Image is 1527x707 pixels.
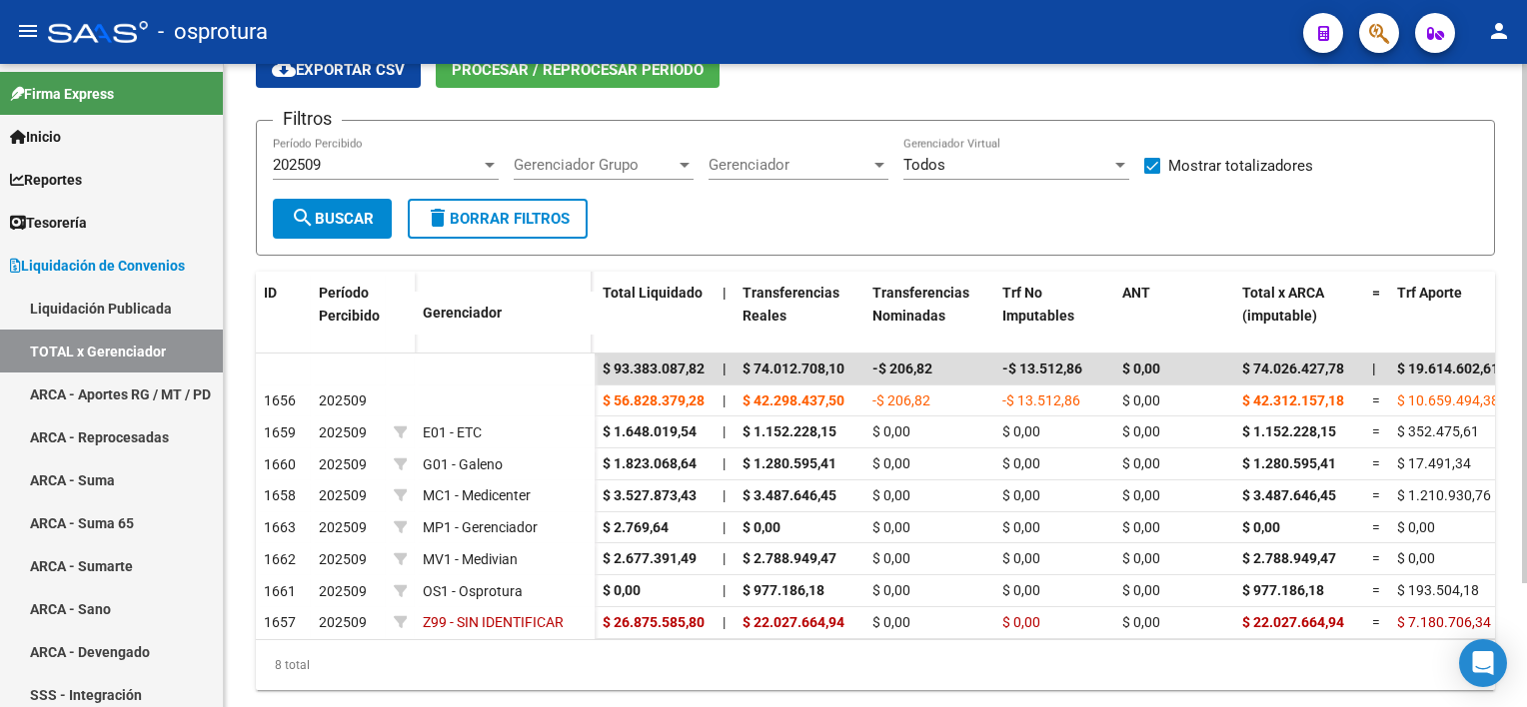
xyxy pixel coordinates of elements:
[415,292,595,335] datatable-header-cell: Gerenciador
[452,61,704,79] span: Procesar / Reprocesar período
[1372,487,1380,503] span: =
[1372,423,1380,439] span: =
[1372,519,1380,535] span: =
[436,51,720,88] button: Procesar / Reprocesar período
[864,272,994,359] datatable-header-cell: Transferencias Nominadas
[1122,285,1150,301] span: ANT
[994,272,1114,359] datatable-header-cell: Trf No Imputables
[264,551,296,567] span: 1662
[709,156,870,174] span: Gerenciador
[743,360,844,376] span: $ 74.012.708,10
[723,455,726,471] span: |
[10,83,114,105] span: Firma Express
[603,487,697,503] span: $ 3.527.873,43
[1397,392,1499,408] span: $ 10.659.494,38
[1397,455,1471,471] span: $ 17.491,34
[1397,487,1491,503] span: $ 1.210.930,76
[264,456,296,472] span: 1660
[872,582,910,598] span: $ 0,00
[1397,360,1499,376] span: $ 19.614.602,61
[603,582,641,598] span: $ 0,00
[1122,614,1160,630] span: $ 0,00
[1122,423,1160,439] span: $ 0,00
[514,156,676,174] span: Gerenciador Grupo
[1372,614,1380,630] span: =
[1372,455,1380,471] span: =
[872,360,932,376] span: -$ 206,82
[1122,360,1160,376] span: $ 0,00
[264,392,296,408] span: 1656
[10,169,82,191] span: Reportes
[319,392,367,408] span: 202509
[872,455,910,471] span: $ 0,00
[311,272,386,355] datatable-header-cell: Período Percibido
[264,424,296,440] span: 1659
[423,614,564,630] span: Z99 - SIN IDENTIFICAR
[1122,487,1160,503] span: $ 0,00
[291,210,374,228] span: Buscar
[723,360,727,376] span: |
[1002,582,1040,598] span: $ 0,00
[603,392,705,408] span: $ 56.828.379,28
[1397,423,1479,439] span: $ 352.475,61
[1397,285,1462,301] span: Trf Aporte
[291,206,315,230] mat-icon: search
[1242,360,1344,376] span: $ 74.026.427,78
[723,582,726,598] span: |
[903,156,945,174] span: Todos
[723,392,726,408] span: |
[743,285,839,324] span: Transferencias Reales
[319,285,380,324] span: Período Percibido
[10,126,61,148] span: Inicio
[872,550,910,566] span: $ 0,00
[256,640,1495,690] div: 8 total
[743,455,836,471] span: $ 1.280.595,41
[273,105,342,133] h3: Filtros
[319,424,367,440] span: 202509
[1002,285,1074,324] span: Trf No Imputables
[1397,550,1435,566] span: $ 0,00
[1002,455,1040,471] span: $ 0,00
[1122,392,1160,408] span: $ 0,00
[423,305,502,321] span: Gerenciador
[423,551,518,567] span: MV1 - Medivian
[423,583,523,599] span: OS1 - Osprotura
[743,392,844,408] span: $ 42.298.437,50
[1002,550,1040,566] span: $ 0,00
[264,519,296,535] span: 1663
[1122,455,1160,471] span: $ 0,00
[1242,614,1344,630] span: $ 22.027.664,94
[1487,19,1511,43] mat-icon: person
[1372,360,1376,376] span: |
[1002,423,1040,439] span: $ 0,00
[735,272,864,359] datatable-header-cell: Transferencias Reales
[743,550,836,566] span: $ 2.788.949,47
[272,61,405,79] span: Exportar CSV
[1389,272,1509,359] datatable-header-cell: Trf Aporte
[1364,272,1389,359] datatable-header-cell: =
[1372,582,1380,598] span: =
[1459,639,1507,687] div: Open Intercom Messenger
[408,199,588,239] button: Borrar Filtros
[423,519,538,535] span: MP1 - Gerenciador
[1372,285,1380,301] span: =
[1002,360,1082,376] span: -$ 13.512,86
[603,614,705,630] span: $ 26.875.585,80
[1002,614,1040,630] span: $ 0,00
[1002,487,1040,503] span: $ 0,00
[272,57,296,81] mat-icon: cloud_download
[723,519,726,535] span: |
[1122,550,1160,566] span: $ 0,00
[603,550,697,566] span: $ 2.677.391,49
[743,423,836,439] span: $ 1.152.228,15
[723,285,727,301] span: |
[426,210,570,228] span: Borrar Filtros
[872,285,969,324] span: Transferencias Nominadas
[603,423,697,439] span: $ 1.648.019,54
[1002,392,1080,408] span: -$ 13.512,86
[16,19,40,43] mat-icon: menu
[595,272,715,359] datatable-header-cell: Total Liquidado
[273,156,321,174] span: 202509
[872,519,910,535] span: $ 0,00
[1242,455,1336,471] span: $ 1.280.595,41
